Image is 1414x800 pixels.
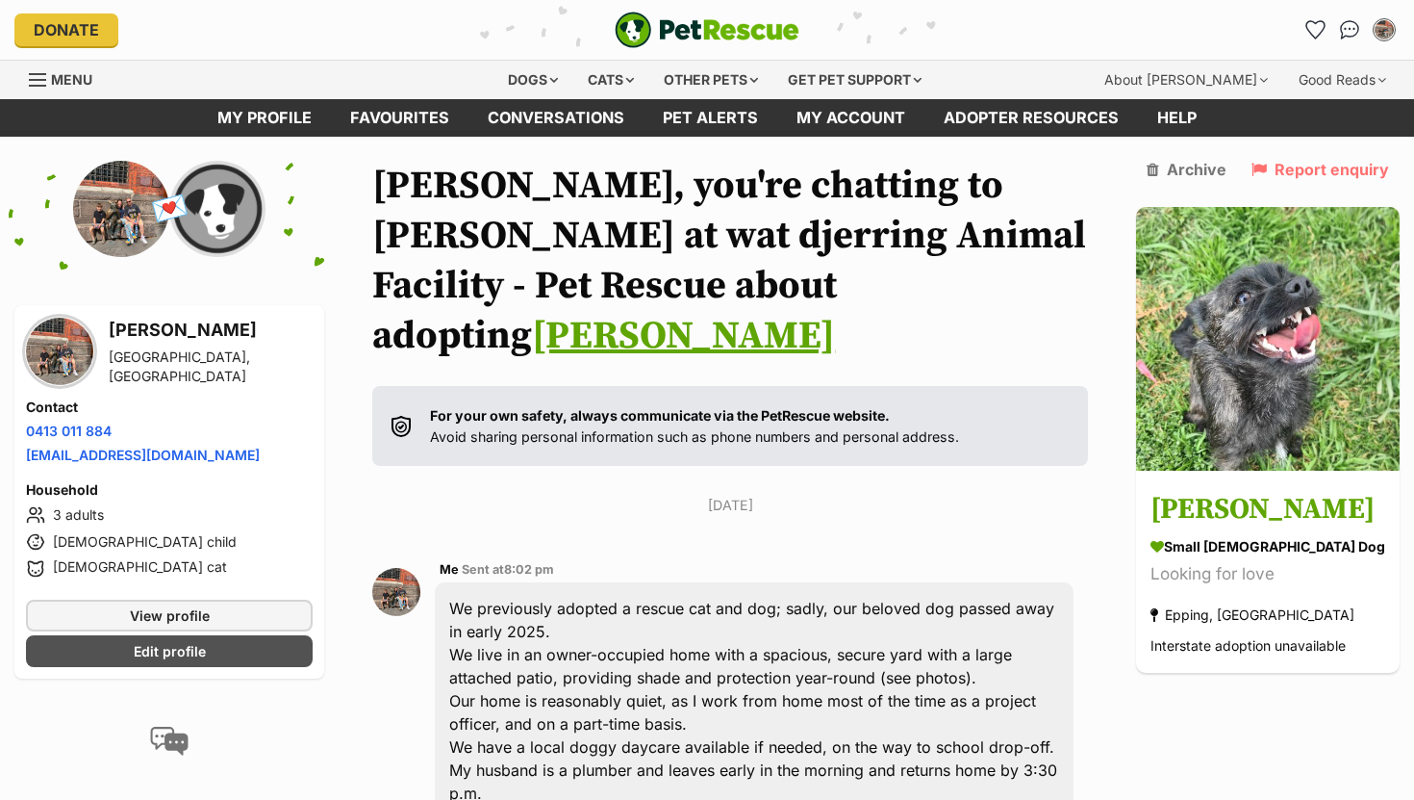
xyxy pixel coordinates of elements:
[1285,61,1400,99] div: Good Reads
[462,562,554,577] span: Sent at
[1150,602,1354,628] div: Epping, [GEOGRAPHIC_DATA]
[150,727,189,756] img: conversation-icon-4a6f8262b818ee0b60e3300018af0b2d0b884aa5de6e9bcb8d3d4eeb1a70a7c4.svg
[26,423,112,439] a: 0413 011 884
[1138,99,1216,137] a: Help
[924,99,1138,137] a: Adopter resources
[1334,14,1365,45] a: Conversations
[774,61,935,99] div: Get pet support
[615,12,799,48] img: logo-e224e6f780fb5917bec1dbf3a21bbac754714ae5b6737aabdf751b685950b380.svg
[51,71,92,88] span: Menu
[532,312,835,360] a: [PERSON_NAME]
[372,568,420,616] img: Philippa Sheehan profile pic
[26,480,313,500] h4: Household
[198,99,331,137] a: My profile
[1369,14,1400,45] button: My account
[109,317,313,344] h3: [PERSON_NAME]
[615,12,799,48] a: PetRescue
[73,161,169,257] img: Philippa Sheehan profile pic
[26,557,313,581] li: [DEMOGRAPHIC_DATA] cat
[130,606,210,626] span: View profile
[430,405,959,447] p: Avoid sharing personal information such as phone numbers and personal address.
[169,161,265,257] img: wat djerring Animal Facility - Pet Rescue profile pic
[29,61,106,95] a: Menu
[650,61,771,99] div: Other pets
[331,99,468,137] a: Favourites
[26,398,313,417] h4: Contact
[430,407,890,424] strong: For your own safety, always communicate via the PetRescue website.
[1150,488,1385,531] h3: [PERSON_NAME]
[468,99,644,137] a: conversations
[26,318,93,385] img: Philippa Sheehan profile pic
[494,61,571,99] div: Dogs
[1375,20,1394,39] img: Philippa Sheehan profile pic
[1150,561,1385,587] div: Looking for love
[109,348,313,386] div: [GEOGRAPHIC_DATA], [GEOGRAPHIC_DATA]
[644,99,777,137] a: Pet alerts
[1147,161,1226,178] a: Archive
[1150,637,1346,654] span: Interstate adoption unavailable
[372,161,1088,361] h1: [PERSON_NAME], you're chatting to [PERSON_NAME] at wat djerring Animal Facility - Pet Rescue abou...
[1251,161,1389,178] a: Report enquiry
[26,635,313,667] a: Edit profile
[440,562,459,577] span: Me
[1136,207,1400,471] img: Saoirse
[1091,61,1281,99] div: About [PERSON_NAME]
[26,503,313,527] li: 3 adults
[777,99,924,137] a: My account
[372,495,1088,515] p: [DATE]
[1150,536,1385,556] div: small [DEMOGRAPHIC_DATA] Dog
[26,600,313,632] a: View profile
[26,530,313,554] li: [DEMOGRAPHIC_DATA] child
[1340,20,1360,39] img: chat-41dd97257d64d25036548639549fe6c8038ab92f7586957e7f3b1b290dea8141.svg
[26,447,260,463] a: [EMAIL_ADDRESS][DOMAIN_NAME]
[14,13,118,46] a: Donate
[1136,474,1400,673] a: [PERSON_NAME] small [DEMOGRAPHIC_DATA] Dog Looking for love Epping, [GEOGRAPHIC_DATA] Interstate ...
[134,641,206,661] span: Edit profile
[574,61,647,99] div: Cats
[1300,14,1400,45] ul: Account quick links
[1300,14,1330,45] a: Favourites
[504,562,554,577] span: 8:02 pm
[148,188,191,229] span: 💌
